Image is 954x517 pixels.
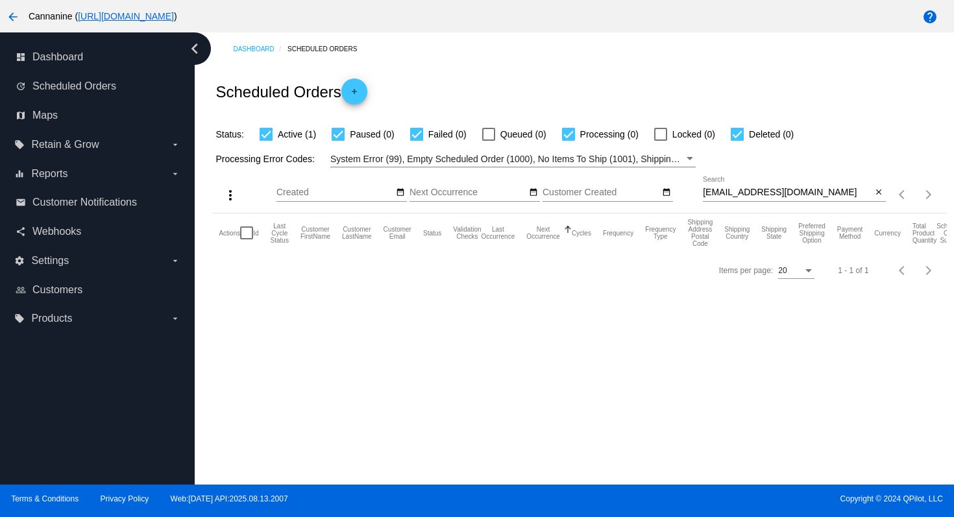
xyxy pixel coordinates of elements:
i: update [16,81,26,91]
i: map [16,110,26,121]
button: Previous page [890,258,916,283]
i: local_offer [14,313,25,324]
i: chevron_left [184,38,205,59]
input: Search [703,187,872,198]
i: dashboard [16,52,26,62]
i: settings [14,256,25,266]
span: Scheduled Orders [32,80,116,92]
i: people_outline [16,285,26,295]
a: update Scheduled Orders [16,76,180,97]
span: Active (1) [278,126,316,142]
a: [URL][DOMAIN_NAME] [78,11,174,21]
mat-icon: date_range [529,187,538,198]
mat-header-cell: Total Product Quantity [912,213,936,252]
div: Items per page: [719,266,773,275]
mat-icon: arrow_back [5,9,21,25]
mat-icon: date_range [662,187,671,198]
button: Change sorting for Status [423,229,441,237]
mat-header-cell: Actions [219,213,240,252]
i: email [16,197,26,208]
span: Customer Notifications [32,197,137,208]
a: Dashboard [233,39,287,59]
span: Locked (0) [672,126,715,142]
button: Change sorting for PaymentMethod.Type [837,226,862,240]
button: Previous page [890,182,916,208]
span: Dashboard [32,51,83,63]
mat-select: Items per page: [778,267,814,276]
h2: Scheduled Orders [215,78,367,104]
input: Created [276,187,393,198]
a: people_outline Customers [16,280,180,300]
button: Change sorting for NextOccurrenceUtc [526,226,560,240]
span: Status: [215,129,244,139]
span: Deleted (0) [749,126,794,142]
input: Customer Created [543,187,659,198]
span: Reports [31,168,67,180]
button: Change sorting for Frequency [603,229,633,237]
span: Products [31,313,72,324]
span: Settings [31,255,69,267]
span: Webhooks [32,226,81,237]
a: Scheduled Orders [287,39,369,59]
button: Change sorting for CustomerLastName [342,226,372,240]
span: Queued (0) [500,126,546,142]
span: Paused (0) [350,126,394,142]
a: Terms & Conditions [11,494,79,503]
mat-icon: add [347,87,362,102]
span: 20 [778,266,787,275]
button: Change sorting for LastProcessingCycleId [271,222,289,244]
span: Failed (0) [428,126,467,142]
span: Retain & Grow [31,139,99,150]
span: Cannanine ( ) [29,11,177,21]
input: Next Occurrence [410,187,526,198]
button: Change sorting for CustomerEmail [384,226,411,240]
span: Maps [32,110,58,121]
mat-header-cell: Validation Checks [453,213,481,252]
mat-icon: help [922,9,938,25]
a: map Maps [16,105,180,126]
button: Change sorting for CustomerFirstName [300,226,330,240]
button: Clear [872,186,886,200]
button: Change sorting for ShippingState [761,226,787,240]
a: Web:[DATE] API:2025.08.13.2007 [171,494,288,503]
a: Privacy Policy [101,494,149,503]
button: Change sorting for FrequencyType [645,226,676,240]
button: Change sorting for Id [253,229,258,237]
i: arrow_drop_down [170,139,180,150]
mat-icon: date_range [396,187,405,198]
a: share Webhooks [16,221,180,242]
button: Next page [916,258,942,283]
span: Processing Error Codes: [215,154,315,164]
div: 1 - 1 of 1 [838,266,868,275]
mat-icon: more_vert [223,187,238,203]
span: Customers [32,284,82,296]
span: Processing (0) [580,126,639,142]
i: arrow_drop_down [170,313,180,324]
i: equalizer [14,169,25,179]
button: Next page [916,182,942,208]
i: arrow_drop_down [170,169,180,179]
button: Change sorting for PreferredShippingOption [798,222,826,244]
a: dashboard Dashboard [16,47,180,67]
span: Copyright © 2024 QPilot, LLC [488,494,943,503]
button: Change sorting for CurrencyIso [874,229,901,237]
mat-icon: close [874,187,883,198]
i: arrow_drop_down [170,256,180,266]
button: Change sorting for LastOccurrenceUtc [482,226,515,240]
button: Change sorting for ShippingPostcode [687,219,713,247]
i: local_offer [14,139,25,150]
mat-select: Filter by Processing Error Codes [330,151,696,167]
button: Change sorting for ShippingCountry [724,226,750,240]
i: share [16,226,26,237]
a: email Customer Notifications [16,192,180,213]
button: Change sorting for Cycles [572,229,591,237]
